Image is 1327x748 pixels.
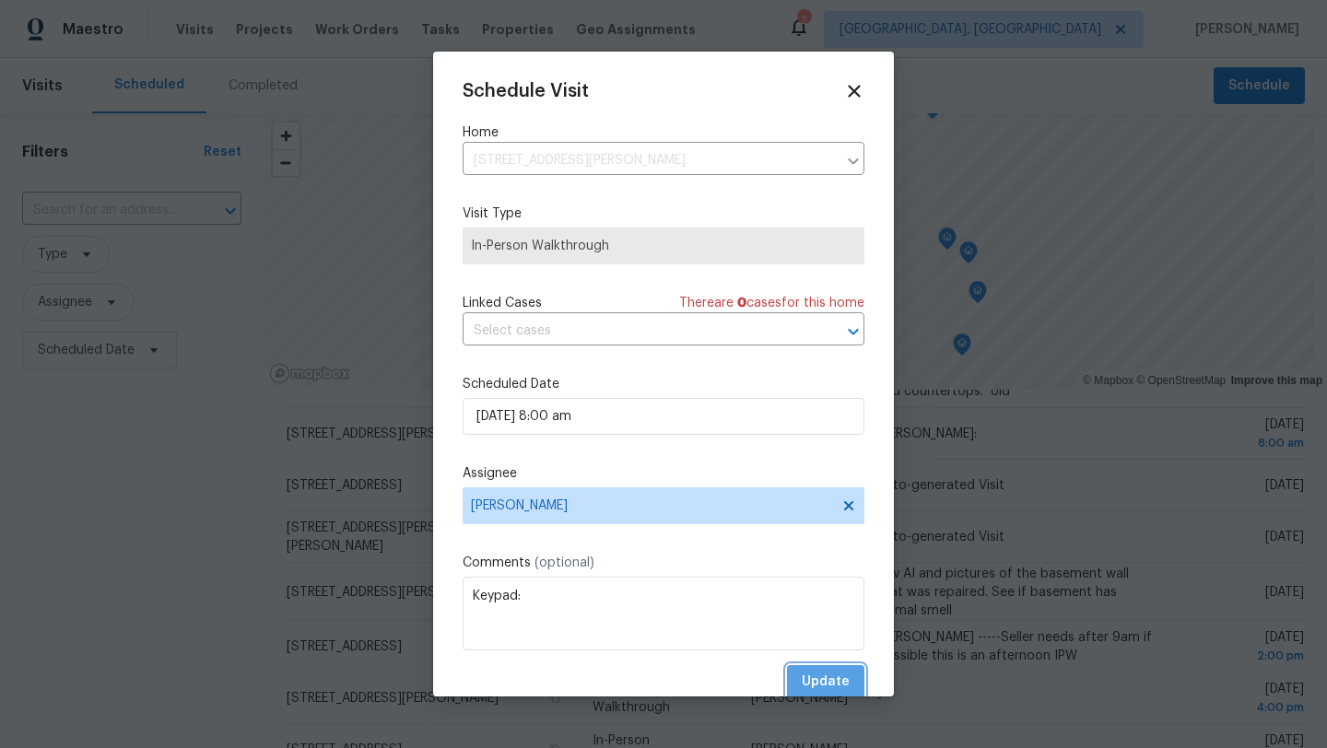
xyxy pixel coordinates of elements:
[463,294,542,312] span: Linked Cases
[463,577,864,650] textarea: Keypad:
[463,123,864,142] label: Home
[463,375,864,393] label: Scheduled Date
[787,665,864,699] button: Update
[534,556,594,569] span: (optional)
[844,81,864,101] span: Close
[802,671,850,694] span: Update
[737,297,746,310] span: 0
[471,237,856,255] span: In-Person Walkthrough
[463,82,589,100] span: Schedule Visit
[463,398,864,435] input: M/D/YYYY
[463,146,837,175] input: Enter in an address
[679,294,864,312] span: There are case s for this home
[463,464,864,483] label: Assignee
[463,317,813,345] input: Select cases
[463,554,864,572] label: Comments
[471,498,832,513] span: [PERSON_NAME]
[463,205,864,223] label: Visit Type
[840,319,866,345] button: Open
